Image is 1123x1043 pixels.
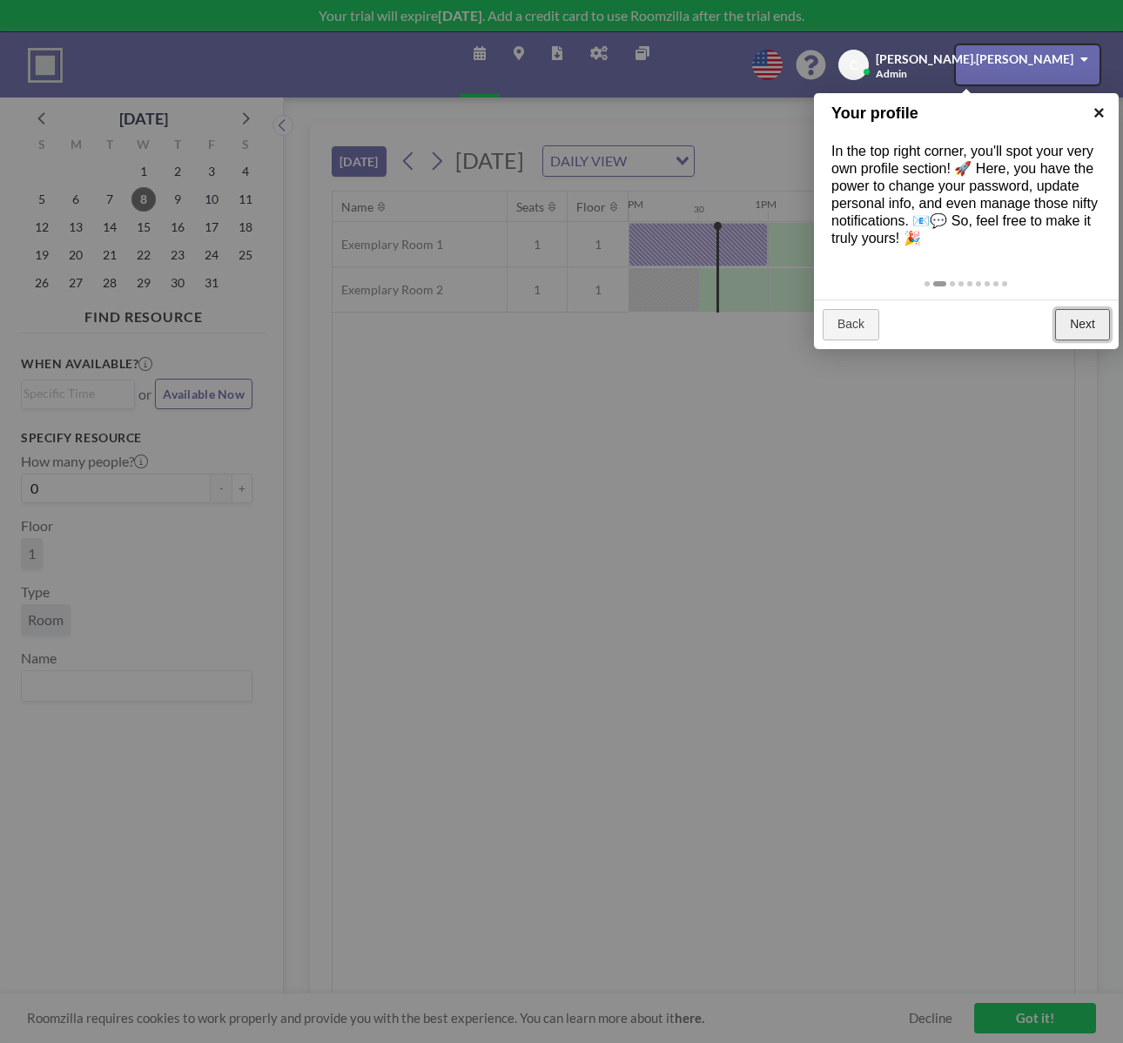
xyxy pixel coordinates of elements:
h1: Your profile [831,102,1074,125]
span: [PERSON_NAME].[PERSON_NAME] [876,51,1073,66]
div: In the top right corner, you'll spot your very own profile section! 🚀 Here, you have the power to... [814,125,1119,265]
span: C [850,57,857,73]
span: Admin [876,67,907,80]
a: × [1079,93,1119,132]
a: Back [823,309,879,340]
a: Next [1055,309,1110,340]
